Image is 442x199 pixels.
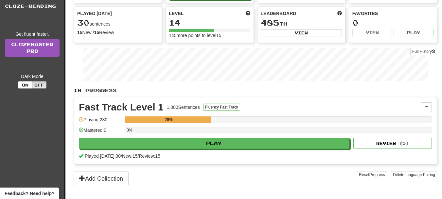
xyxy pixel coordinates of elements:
span: New: 15 [122,153,137,159]
span: / [121,153,122,159]
div: Favorites [352,10,433,17]
button: ResetProgress [357,171,387,178]
div: New / Review [77,29,158,36]
button: View [261,29,342,36]
div: 1,000 Sentences [167,104,200,110]
strong: 15 [94,30,99,35]
strong: 15 [77,30,82,35]
div: Playing: 280 [79,116,121,127]
div: 14 [169,19,250,27]
div: Fast Track Level 1 [79,102,164,112]
button: DeleteLanguage Pairing [391,171,437,178]
span: Played [DATE]: 30 [85,153,121,159]
button: Play [394,29,433,36]
span: Played [DATE] [77,10,112,17]
div: th [261,19,342,27]
div: 28% [127,116,211,123]
button: Add Collection [74,171,129,186]
span: 485 [261,18,279,27]
span: Progress [369,172,385,177]
span: Review: 15 [139,153,160,159]
span: Level [169,10,184,17]
span: Score more points to level up [246,10,250,17]
button: Review (5) [353,138,432,149]
button: On [18,81,32,89]
span: This week in points, UTC [337,10,342,17]
p: In Progress [74,87,437,94]
span: 30 [77,18,90,27]
span: / [138,153,139,159]
span: Open feedback widget [5,190,54,197]
div: Dark Mode [5,73,60,80]
div: Get fluent faster. [5,31,60,37]
span: Language Pairing [404,172,435,177]
div: 0 [352,19,433,27]
button: Play [79,138,349,149]
div: 145 more points to level 15 [169,32,250,39]
div: Mastered: 0 [79,127,121,138]
a: ClozemasterPro [5,39,60,57]
button: Fluency Fast Track [203,104,240,111]
button: Full History [410,48,437,55]
button: View [352,29,392,36]
button: Off [32,81,46,89]
div: sentences [77,19,158,27]
span: Leaderboard [261,10,296,17]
